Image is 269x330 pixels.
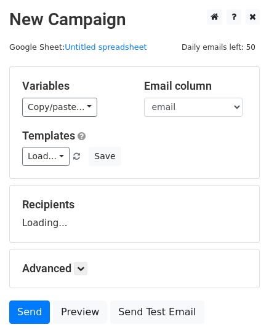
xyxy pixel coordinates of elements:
[177,41,260,54] span: Daily emails left: 50
[9,42,147,52] small: Google Sheet:
[22,79,126,93] h5: Variables
[89,147,121,166] button: Save
[22,129,75,142] a: Templates
[22,98,97,117] a: Copy/paste...
[9,301,50,324] a: Send
[177,42,260,52] a: Daily emails left: 50
[22,198,247,211] h5: Recipients
[53,301,107,324] a: Preview
[22,147,70,166] a: Load...
[110,301,204,324] a: Send Test Email
[65,42,147,52] a: Untitled spreadsheet
[144,79,247,93] h5: Email column
[9,9,260,30] h2: New Campaign
[22,262,247,275] h5: Advanced
[22,198,247,230] div: Loading...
